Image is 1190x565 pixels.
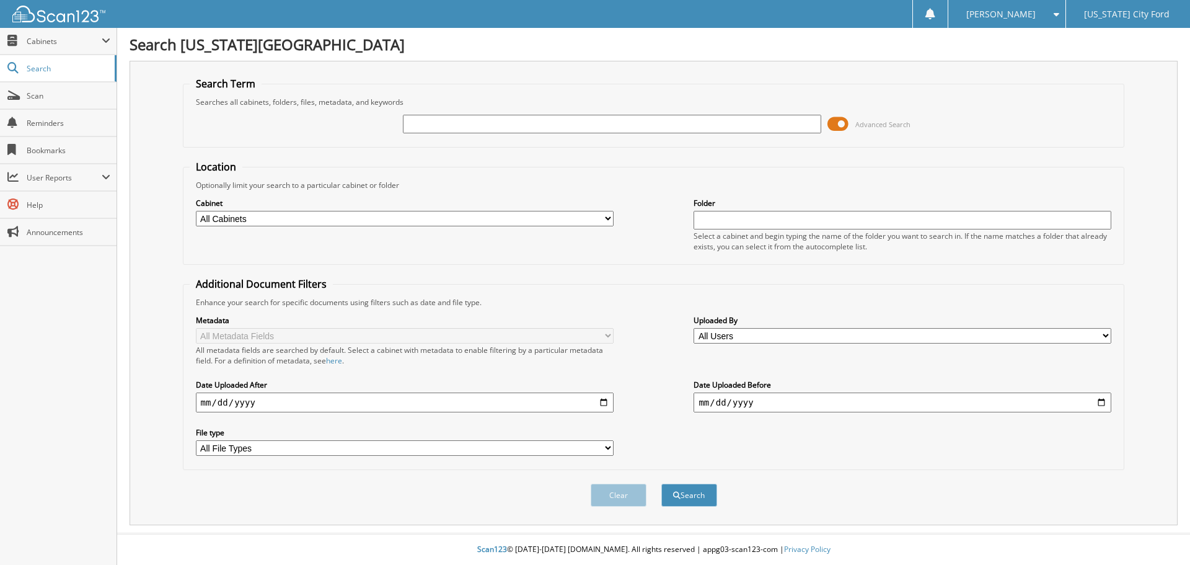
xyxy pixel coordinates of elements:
img: scan123-logo-white.svg [12,6,105,22]
a: Privacy Policy [784,544,831,554]
label: Folder [694,198,1111,208]
div: All metadata fields are searched by default. Select a cabinet with metadata to enable filtering b... [196,345,614,366]
div: © [DATE]-[DATE] [DOMAIN_NAME]. All rights reserved | appg03-scan123-com | [117,535,1190,565]
label: Date Uploaded After [196,380,614,390]
label: File type [196,427,614,438]
legend: Search Term [190,77,262,91]
span: Help [27,200,110,210]
button: Search [661,484,717,507]
div: Searches all cabinets, folders, files, metadata, and keywords [190,97,1118,107]
label: Date Uploaded Before [694,380,1111,390]
span: [US_STATE] City Ford [1084,11,1170,18]
label: Metadata [196,315,614,326]
div: Enhance your search for specific documents using filters such as date and file type. [190,297,1118,308]
button: Clear [591,484,646,507]
legend: Additional Document Filters [190,277,333,291]
span: Bookmarks [27,145,110,156]
span: Advanced Search [855,120,910,129]
span: Scan [27,91,110,101]
span: Scan123 [477,544,507,554]
span: Announcements [27,227,110,238]
h1: Search [US_STATE][GEOGRAPHIC_DATA] [130,34,1178,55]
input: end [694,393,1111,412]
div: Select a cabinet and begin typing the name of the folder you want to search in. If the name match... [694,231,1111,252]
legend: Location [190,160,242,174]
input: start [196,393,614,412]
label: Uploaded By [694,315,1111,326]
span: Search [27,63,108,74]
div: Optionally limit your search to a particular cabinet or folder [190,180,1118,190]
label: Cabinet [196,198,614,208]
span: Reminders [27,118,110,128]
span: Cabinets [27,36,102,47]
a: here [326,355,342,366]
span: [PERSON_NAME] [966,11,1036,18]
iframe: Chat Widget [1128,505,1190,565]
span: User Reports [27,172,102,183]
